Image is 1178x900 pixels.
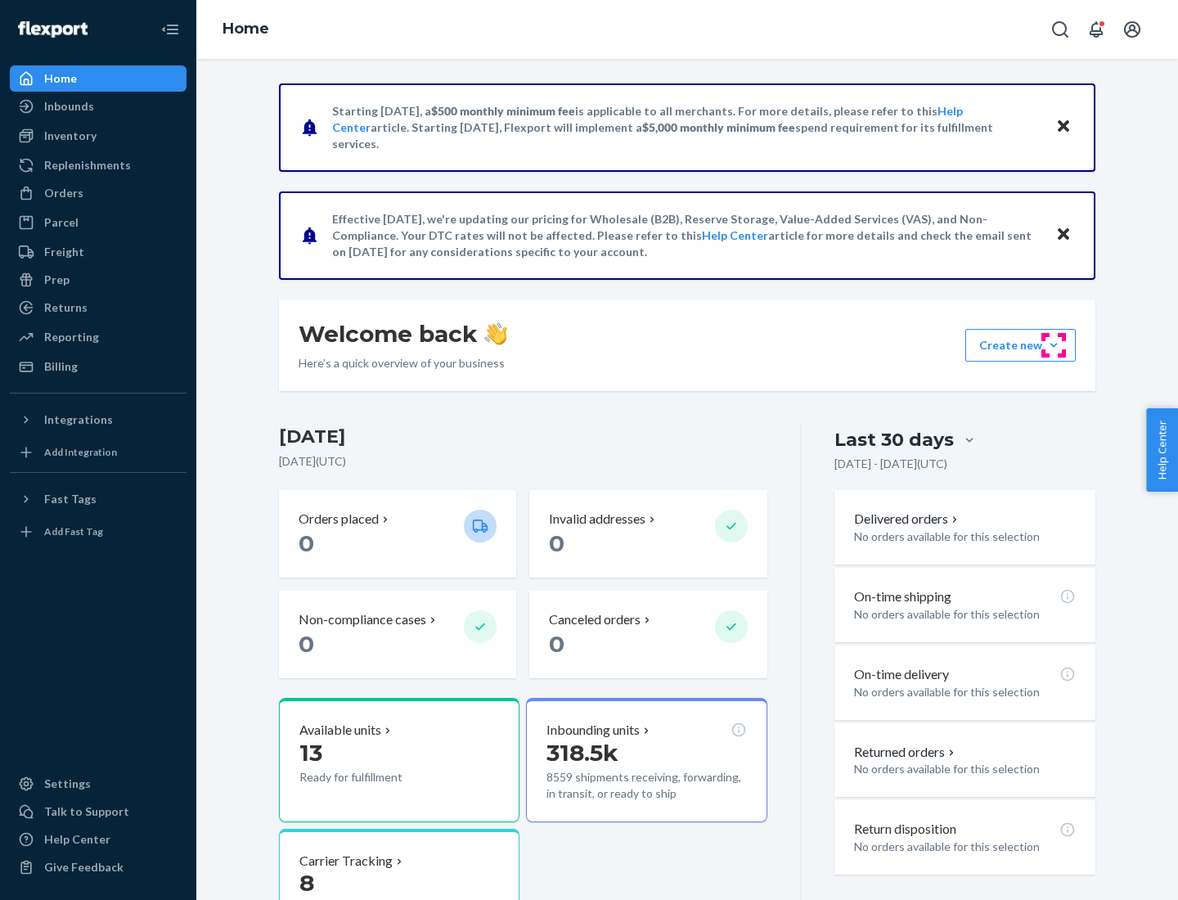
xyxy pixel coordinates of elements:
[299,630,314,658] span: 0
[431,104,575,118] span: $500 monthly minimum fee
[854,587,951,606] p: On-time shipping
[44,128,97,144] div: Inventory
[965,329,1076,362] button: Create new
[154,13,187,46] button: Close Navigation
[10,65,187,92] a: Home
[299,529,314,557] span: 0
[10,519,187,545] a: Add Fast Tag
[299,355,507,371] p: Here’s a quick overview of your business
[332,211,1040,260] p: Effective [DATE], we're updating our pricing for Wholesale (B2B), Reserve Storage, Value-Added Se...
[1146,408,1178,492] button: Help Center
[279,591,516,678] button: Non-compliance cases 0
[299,319,507,349] h1: Welcome back
[44,358,78,375] div: Billing
[702,228,768,242] a: Help Center
[44,98,94,115] div: Inbounds
[44,70,77,87] div: Home
[1080,13,1113,46] button: Open notifications
[549,630,564,658] span: 0
[44,214,79,231] div: Parcel
[854,743,958,762] button: Returned orders
[10,180,187,206] a: Orders
[1053,223,1074,247] button: Close
[299,610,426,629] p: Non-compliance cases
[10,439,187,466] a: Add Integration
[549,529,564,557] span: 0
[546,769,746,802] p: 8559 shipments receiving, forwarding, in transit, or ready to ship
[834,456,947,472] p: [DATE] - [DATE] ( UTC )
[546,739,618,767] span: 318.5k
[279,490,516,578] button: Orders placed 0
[10,826,187,853] a: Help Center
[299,721,381,740] p: Available units
[10,295,187,321] a: Returns
[18,21,88,38] img: Flexport logo
[1116,13,1149,46] button: Open account menu
[854,606,1076,623] p: No orders available for this selection
[209,6,282,53] ol: breadcrumbs
[44,859,124,875] div: Give Feedback
[546,721,640,740] p: Inbounding units
[279,453,767,470] p: [DATE] ( UTC )
[44,185,83,201] div: Orders
[10,407,187,433] button: Integrations
[834,427,954,452] div: Last 30 days
[10,854,187,880] button: Give Feedback
[10,152,187,178] a: Replenishments
[10,93,187,119] a: Inbounds
[529,591,767,678] button: Canceled orders 0
[10,239,187,265] a: Freight
[299,769,451,785] p: Ready for fulfillment
[10,123,187,149] a: Inventory
[549,610,641,629] p: Canceled orders
[10,209,187,236] a: Parcel
[529,490,767,578] button: Invalid addresses 0
[1044,13,1077,46] button: Open Search Box
[854,529,1076,545] p: No orders available for this selection
[854,839,1076,855] p: No orders available for this selection
[332,103,1040,152] p: Starting [DATE], a is applicable to all merchants. For more details, please refer to this article...
[44,272,70,288] div: Prep
[10,771,187,797] a: Settings
[44,244,84,260] div: Freight
[299,852,393,871] p: Carrier Tracking
[44,776,91,792] div: Settings
[854,761,1076,777] p: No orders available for this selection
[1053,115,1074,139] button: Close
[526,698,767,822] button: Inbounding units318.5k8559 shipments receiving, forwarding, in transit, or ready to ship
[854,820,956,839] p: Return disposition
[10,353,187,380] a: Billing
[223,20,269,38] a: Home
[854,665,949,684] p: On-time delivery
[10,324,187,350] a: Reporting
[10,486,187,512] button: Fast Tags
[44,329,99,345] div: Reporting
[854,684,1076,700] p: No orders available for this selection
[44,299,88,316] div: Returns
[549,510,645,529] p: Invalid addresses
[299,869,314,897] span: 8
[44,445,117,459] div: Add Integration
[44,412,113,428] div: Integrations
[10,799,187,825] a: Talk to Support
[44,524,103,538] div: Add Fast Tag
[299,510,379,529] p: Orders placed
[642,120,795,134] span: $5,000 monthly minimum fee
[279,424,767,450] h3: [DATE]
[44,803,129,820] div: Talk to Support
[44,491,97,507] div: Fast Tags
[44,157,131,173] div: Replenishments
[484,322,507,345] img: hand-wave emoji
[10,267,187,293] a: Prep
[854,510,961,529] button: Delivered orders
[279,698,519,822] button: Available units13Ready for fulfillment
[44,831,110,848] div: Help Center
[299,739,322,767] span: 13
